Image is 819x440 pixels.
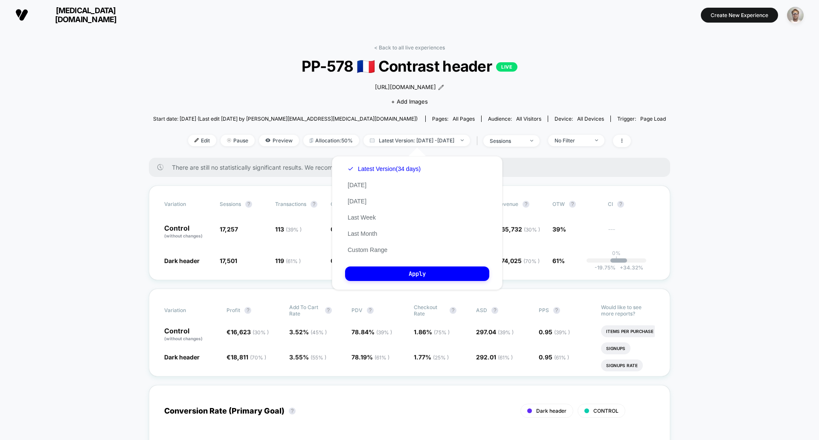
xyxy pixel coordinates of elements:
button: ppic [784,6,806,24]
span: + [620,264,623,271]
span: Edit [188,135,216,146]
span: 18,811 [231,353,266,361]
span: 292.01 [476,353,513,361]
span: Preview [259,135,299,146]
span: ( 39 % ) [376,329,392,336]
button: Last Month [345,230,380,237]
button: ? [244,307,251,314]
span: All Visitors [516,116,541,122]
span: ( 39 % ) [286,226,302,233]
span: all pages [453,116,475,122]
span: (without changes) [164,336,203,341]
span: Transactions [275,201,306,207]
span: Pause [221,135,255,146]
button: Create New Experience [701,8,778,23]
span: + Add Images [391,98,428,105]
span: 16,623 [231,328,269,336]
span: Profit [227,307,240,313]
span: Allocation: 50% [303,135,359,146]
div: No Filter [555,137,589,144]
span: ( 39 % ) [554,329,570,336]
button: ? [245,201,252,208]
p: 0% [612,250,621,256]
img: rebalance [310,138,313,143]
span: 17,501 [220,257,237,264]
span: Checkout Rate [414,304,445,317]
span: € [497,257,540,264]
span: [URL][DOMAIN_NAME] [375,83,436,92]
span: 113 [275,226,302,233]
span: ( 70 % ) [523,258,540,264]
span: ( 61 % ) [375,354,389,361]
img: end [530,140,533,142]
span: -19.75 % [595,264,616,271]
span: ( 25 % ) [433,354,449,361]
span: € [227,353,266,361]
span: ( 70 % ) [250,354,266,361]
span: PDV [351,307,363,313]
span: € [497,226,540,233]
span: ( 39 % ) [498,329,514,336]
span: 119 [275,257,301,264]
span: 78.19 % [351,353,389,361]
span: ( 45 % ) [311,329,327,336]
span: Dark header [536,408,566,414]
span: Latest Version: [DATE] - [DATE] [363,135,470,146]
span: ( 61 % ) [498,354,513,361]
span: Variation [164,201,211,208]
span: 78.84 % [351,328,392,336]
span: OTW [552,201,599,208]
span: 65,732 [501,226,540,233]
span: Variation [164,304,211,317]
button: ? [367,307,374,314]
span: Dark header [164,353,200,361]
span: CI [608,201,655,208]
span: PP-578 🇫🇷 Contrast header [179,57,640,75]
span: all devices [577,116,604,122]
button: ? [491,307,498,314]
p: | [616,256,617,263]
span: --- [608,227,655,239]
span: ( 30 % ) [253,329,269,336]
span: 3.52 % [289,328,327,336]
span: ASD [476,307,487,313]
button: [DATE] [345,197,369,205]
img: Visually logo [15,9,28,21]
span: PPS [539,307,549,313]
li: Signups [601,342,630,354]
span: ( 30 % ) [524,226,540,233]
a: < Back to all live experiences [374,44,445,51]
span: Add To Cart Rate [289,304,321,317]
span: 61% [552,257,565,264]
span: Dark header [164,257,200,264]
button: ? [617,201,624,208]
span: 39% [552,226,566,233]
div: Trigger: [617,116,666,122]
img: edit [195,138,199,142]
button: ? [325,307,332,314]
span: 0.95 [539,328,570,336]
div: Audience: [488,116,541,122]
button: Latest Version(34 days) [345,165,423,173]
span: There are still no statistically significant results. We recommend waiting a few more days [172,164,653,171]
button: [MEDICAL_DATA][DOMAIN_NAME] [13,6,139,24]
img: end [227,138,231,142]
span: ( 75 % ) [434,329,450,336]
span: ( 55 % ) [311,354,326,361]
li: Items Per Purchase [601,325,659,337]
span: 3.55 % [289,353,326,361]
span: 297.04 [476,328,514,336]
span: Page Load [640,116,666,122]
button: ? [553,307,560,314]
img: ppic [787,7,804,23]
button: ? [523,201,529,208]
button: [DATE] [345,181,369,189]
p: LIVE [496,62,517,72]
span: € [227,328,269,336]
li: Signups Rate [601,359,643,371]
img: end [595,139,598,141]
span: Sessions [220,201,241,207]
span: (without changes) [164,233,203,238]
span: ( 61 % ) [286,258,301,264]
span: [MEDICAL_DATA][DOMAIN_NAME] [35,6,137,24]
